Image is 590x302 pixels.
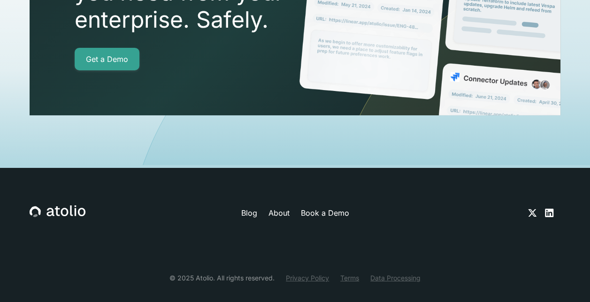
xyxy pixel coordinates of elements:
a: Get a Demo [75,48,139,70]
a: Data Processing [370,273,421,283]
a: Book a Demo [301,207,349,219]
div: © 2025 Atolio. All rights reserved. [169,273,275,283]
a: Terms [340,273,359,283]
a: About [268,207,290,219]
iframe: Chat Widget [543,257,590,302]
a: Blog [241,207,257,219]
a: Privacy Policy [286,273,329,283]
